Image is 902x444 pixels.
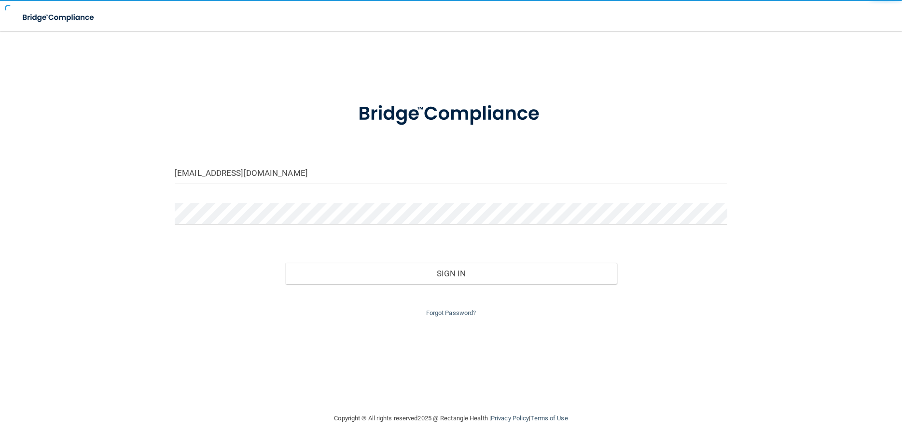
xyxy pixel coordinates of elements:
[14,8,103,28] img: bridge_compliance_login_screen.278c3ca4.svg
[530,415,568,422] a: Terms of Use
[175,162,727,184] input: Email
[426,309,476,316] a: Forgot Password?
[275,403,627,434] div: Copyright © All rights reserved 2025 @ Rectangle Health | |
[285,263,617,284] button: Sign In
[491,415,529,422] a: Privacy Policy
[338,89,563,139] img: bridge_compliance_login_screen.278c3ca4.svg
